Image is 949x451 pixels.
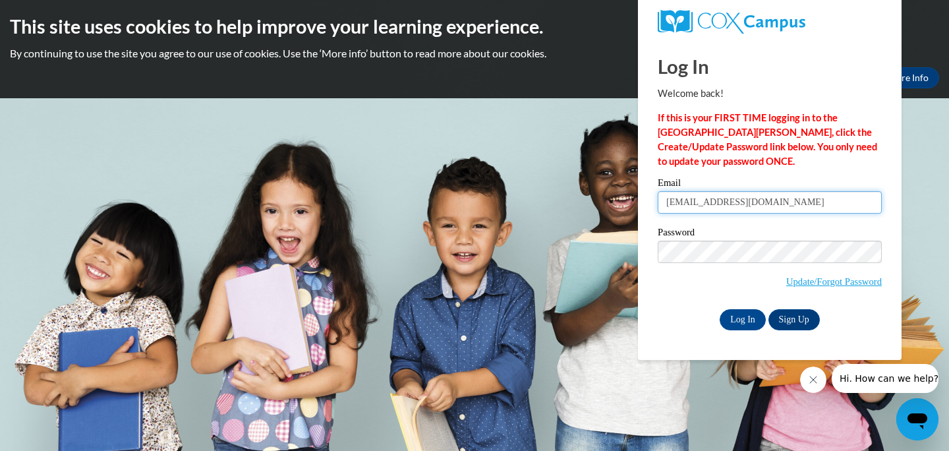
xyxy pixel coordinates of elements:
a: COX Campus [658,10,882,34]
a: More Info [877,67,939,88]
p: Welcome back! [658,86,882,101]
iframe: Message from company [832,364,938,393]
a: Update/Forgot Password [786,276,882,287]
img: COX Campus [658,10,805,34]
h2: This site uses cookies to help improve your learning experience. [10,13,939,40]
iframe: Button to launch messaging window [896,398,938,440]
label: Email [658,178,882,191]
a: Sign Up [768,309,820,330]
label: Password [658,227,882,241]
h1: Log In [658,53,882,80]
input: Log In [720,309,766,330]
p: By continuing to use the site you agree to our use of cookies. Use the ‘More info’ button to read... [10,46,939,61]
iframe: Close message [800,367,826,393]
strong: If this is your FIRST TIME logging in to the [GEOGRAPHIC_DATA][PERSON_NAME], click the Create/Upd... [658,112,877,167]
